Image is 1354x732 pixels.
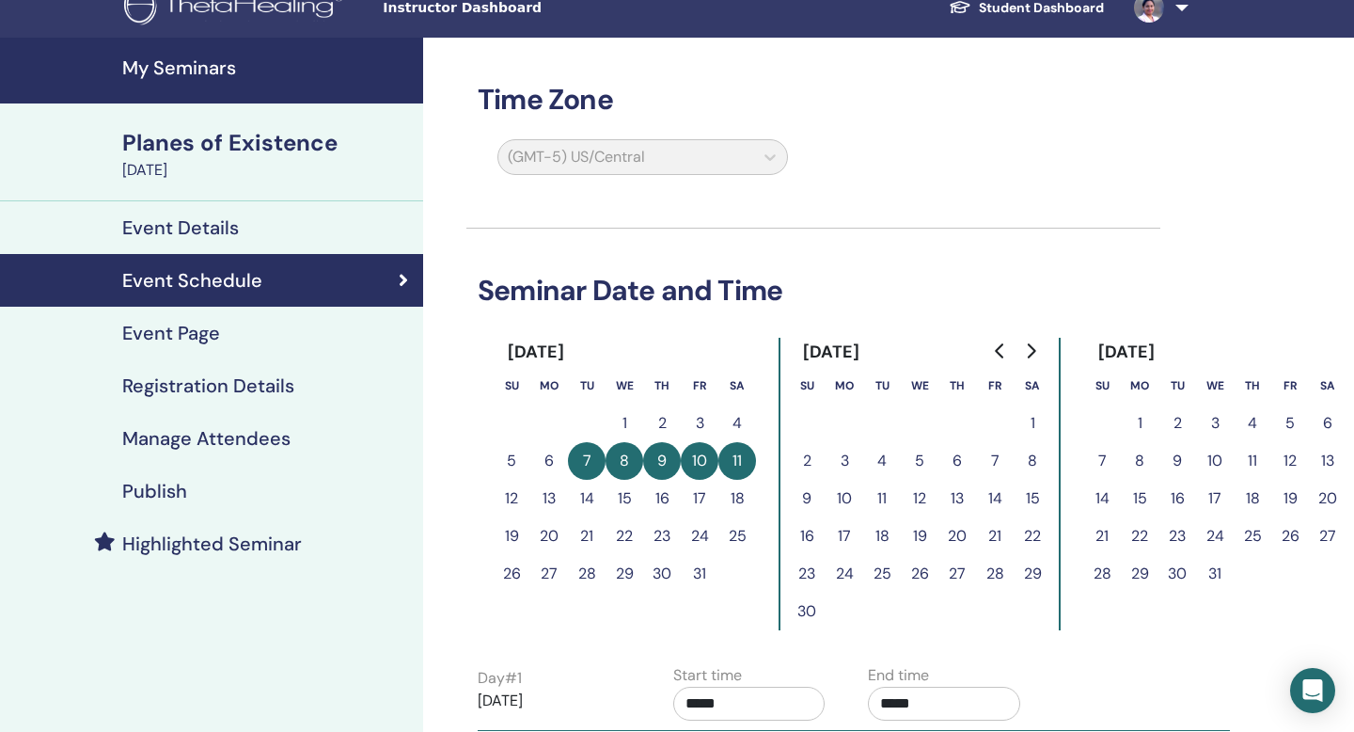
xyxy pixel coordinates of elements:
[826,442,863,480] button: 3
[493,517,530,555] button: 19
[868,664,929,687] label: End time
[681,442,718,480] button: 10
[1234,480,1271,517] button: 18
[606,442,643,480] button: 8
[1015,332,1046,370] button: Go to next month
[826,480,863,517] button: 10
[1158,405,1196,442] button: 2
[1271,517,1309,555] button: 26
[643,480,681,517] button: 16
[122,322,220,344] h4: Event Page
[788,517,826,555] button: 16
[938,480,976,517] button: 13
[1083,367,1121,405] th: Sunday
[718,405,756,442] button: 4
[466,83,1160,117] h3: Time Zone
[493,480,530,517] button: 12
[788,367,826,405] th: Sunday
[826,555,863,593] button: 24
[530,480,568,517] button: 13
[788,593,826,630] button: 30
[643,442,681,480] button: 9
[681,480,718,517] button: 17
[826,517,863,555] button: 17
[1083,517,1121,555] button: 21
[1234,442,1271,480] button: 11
[976,517,1014,555] button: 21
[493,442,530,480] button: 5
[122,269,262,292] h4: Event Schedule
[681,367,718,405] th: Friday
[863,442,901,480] button: 4
[111,127,423,182] a: Planes of Existence[DATE]
[863,555,901,593] button: 25
[530,555,568,593] button: 27
[1309,367,1346,405] th: Saturday
[863,480,901,517] button: 11
[530,517,568,555] button: 20
[788,338,875,367] div: [DATE]
[681,555,718,593] button: 31
[901,480,938,517] button: 12
[976,480,1014,517] button: 14
[493,338,580,367] div: [DATE]
[643,517,681,555] button: 23
[938,555,976,593] button: 27
[568,480,606,517] button: 14
[606,367,643,405] th: Wednesday
[1014,480,1051,517] button: 15
[1271,442,1309,480] button: 12
[788,442,826,480] button: 2
[1121,405,1158,442] button: 1
[606,480,643,517] button: 15
[478,690,630,712] p: [DATE]
[1158,555,1196,593] button: 30
[901,442,938,480] button: 5
[681,405,718,442] button: 3
[1083,555,1121,593] button: 28
[901,555,938,593] button: 26
[826,367,863,405] th: Monday
[1158,517,1196,555] button: 23
[1309,517,1346,555] button: 27
[1121,367,1158,405] th: Monday
[938,517,976,555] button: 20
[718,442,756,480] button: 11
[122,159,412,182] div: [DATE]
[901,367,938,405] th: Wednesday
[1271,480,1309,517] button: 19
[1014,405,1051,442] button: 1
[568,367,606,405] th: Tuesday
[1158,367,1196,405] th: Tuesday
[1014,517,1051,555] button: 22
[1083,338,1171,367] div: [DATE]
[530,367,568,405] th: Monday
[1234,405,1271,442] button: 4
[478,667,522,690] label: Day # 1
[1196,517,1234,555] button: 24
[718,367,756,405] th: Saturday
[1158,480,1196,517] button: 16
[1121,517,1158,555] button: 22
[122,480,187,502] h4: Publish
[1014,555,1051,593] button: 29
[788,480,826,517] button: 9
[1234,367,1271,405] th: Thursday
[1196,555,1234,593] button: 31
[718,480,756,517] button: 18
[1121,442,1158,480] button: 8
[1234,517,1271,555] button: 25
[1290,668,1335,713] div: Open Intercom Messenger
[122,533,302,555] h4: Highlighted Seminar
[122,427,291,450] h4: Manage Attendees
[718,517,756,555] button: 25
[1309,405,1346,442] button: 6
[122,127,412,159] div: Planes of Existence
[1014,442,1051,480] button: 8
[466,274,1160,308] h3: Seminar Date and Time
[1083,480,1121,517] button: 14
[863,367,901,405] th: Tuesday
[1196,480,1234,517] button: 17
[1309,442,1346,480] button: 13
[1196,367,1234,405] th: Wednesday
